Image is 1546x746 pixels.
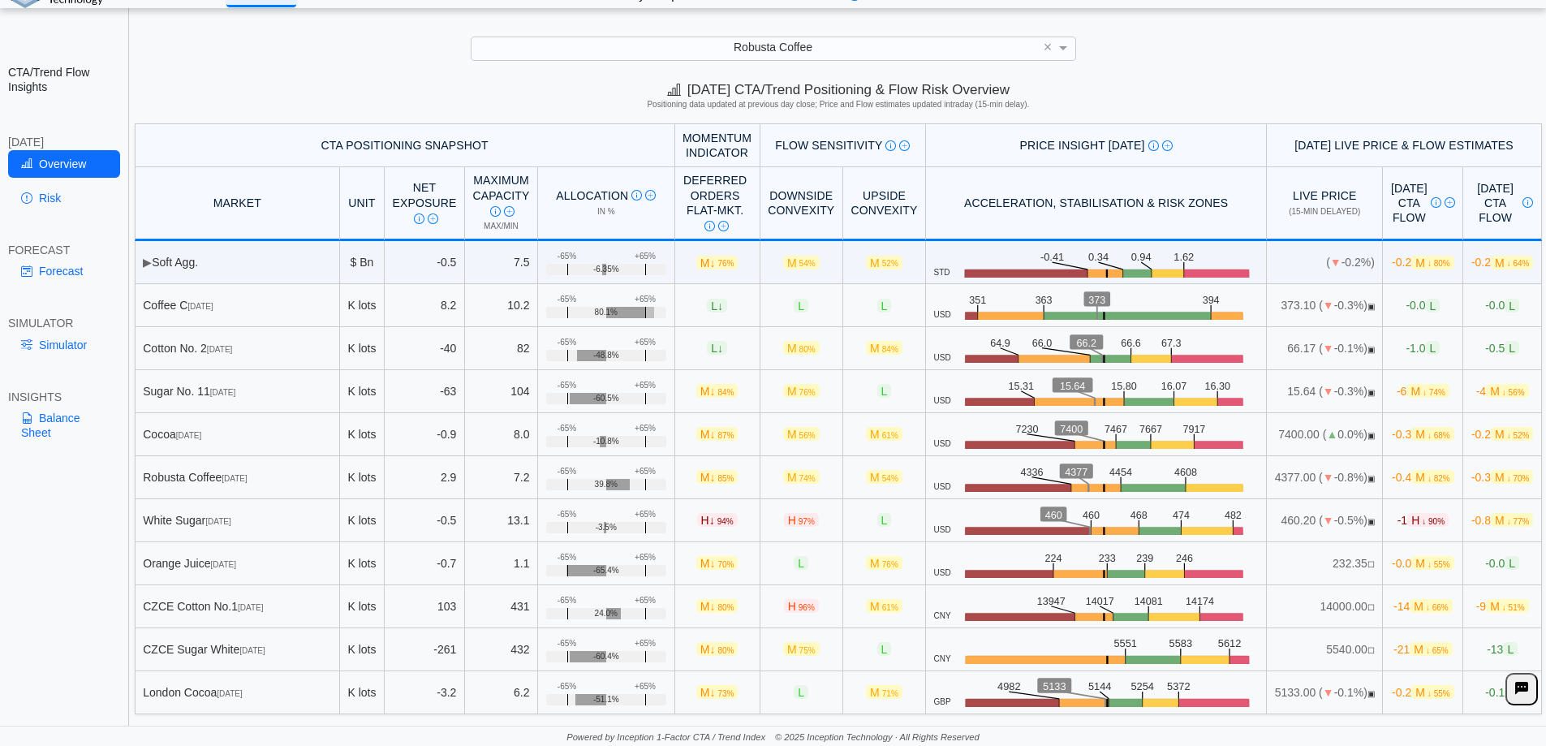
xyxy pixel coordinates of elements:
[877,299,892,313] span: L
[1407,513,1449,527] span: H
[934,525,951,535] span: USD
[340,370,385,413] td: K lots
[1428,560,1450,569] span: ↓ 55%
[1406,299,1440,313] span: -0.0
[1088,595,1118,607] text: 14017
[1040,251,1063,263] text: -0.41
[1486,599,1528,613] span: M
[799,259,816,268] span: 54%
[1267,284,1383,327] td: 373.10 ( -0.3%)
[760,167,843,241] th: Downside Convexity
[465,241,538,284] td: 7.5
[143,298,331,313] div: Coffee C
[717,259,734,268] span: 76%
[1367,474,1375,483] span: OPEN: Market session is currently open.
[1022,466,1045,478] text: 4336
[1507,259,1530,268] span: ↓ 64%
[1471,181,1534,226] div: [DATE] CTA Flow
[1406,384,1449,398] span: M
[472,173,529,218] div: Maximum Capacity
[465,327,538,370] td: 82
[926,167,1267,241] th: Acceleration, Stabilisation & Risk Zones
[866,341,902,355] span: M
[8,65,120,94] h2: CTA/Trend Flow Insights
[1505,299,1519,313] span: L
[207,345,232,354] span: [DATE]
[8,331,120,359] a: Simulator
[1411,256,1453,270] span: M
[8,135,120,149] div: [DATE]
[704,221,715,231] img: Info
[143,556,331,571] div: Orange Juice
[1044,40,1053,54] span: ×
[465,413,538,456] td: 8.0
[1323,514,1334,527] span: ▼
[465,284,538,327] td: 10.2
[385,413,465,456] td: -0.9
[1092,294,1109,306] text: 373
[593,566,619,576] span: -65.4%
[1034,337,1054,349] text: 66.0
[768,138,917,153] div: Flow Sensitivity
[1491,513,1533,527] span: M
[1485,556,1519,570] span: -0.0
[1367,431,1375,440] span: OPEN: Market session is currently open.
[143,341,331,356] div: Cotton No. 2
[696,256,739,270] span: M
[717,603,734,612] span: 80%
[709,600,715,613] span: ↓
[1502,388,1525,397] span: ↓ 56%
[866,256,902,270] span: M
[783,341,820,355] span: M
[1047,509,1064,521] text: 460
[1010,380,1036,392] text: 15.31
[546,188,666,203] div: Allocation
[385,499,465,542] td: -0.5
[696,556,739,570] span: M
[340,327,385,370] td: K lots
[1426,603,1449,612] span: ↓ 66%
[866,470,902,484] span: M
[1067,466,1091,478] text: 4377
[1507,431,1530,440] span: ↓ 52%
[1208,294,1225,306] text: 394
[340,167,385,241] th: Unit
[882,431,898,440] span: 61%
[934,268,950,278] span: STD
[866,599,902,613] span: M
[1428,474,1450,483] span: ↓ 82%
[1138,595,1167,607] text: 14081
[783,470,820,484] span: M
[1267,167,1383,241] th: Live Price
[1267,585,1383,628] td: 14000.00
[645,190,656,201] img: Read More
[1505,341,1519,355] span: L
[784,599,819,613] span: H
[1134,509,1151,521] text: 468
[667,82,1010,97] span: [DATE] CTA/Trend Positioning & Flow Risk Overview
[1062,380,1087,392] text: 15.64
[1041,37,1055,60] span: Clear value
[1410,599,1452,613] span: M
[593,351,619,360] span: -48.8%
[969,294,986,306] text: 351
[1143,423,1166,435] text: 7667
[8,150,120,178] a: Overview
[392,180,456,225] div: Net Exposure
[210,388,235,397] span: [DATE]
[799,345,816,354] span: 80%
[1491,427,1533,441] span: M
[558,553,576,563] div: -65%
[718,221,729,231] img: Read More
[1367,345,1375,354] span: OPEN: Market session is currently open.
[8,257,120,285] a: Forecast
[1422,517,1445,526] span: ↓ 90%
[1108,423,1131,435] text: 7467
[385,456,465,499] td: 2.9
[799,603,815,612] span: 96%
[631,190,642,201] img: Info
[558,381,576,390] div: -65%
[1037,294,1054,306] text: 363
[934,439,951,449] span: USD
[593,265,619,274] span: -6.35%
